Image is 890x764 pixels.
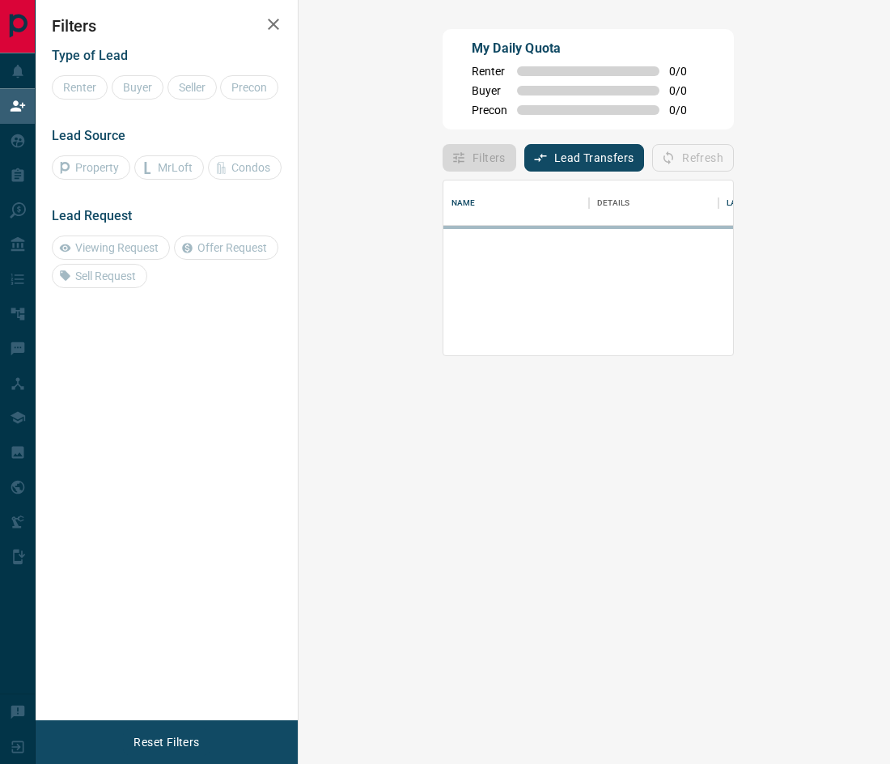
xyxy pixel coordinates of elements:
[589,180,718,226] div: Details
[451,180,476,226] div: Name
[472,65,507,78] span: Renter
[52,128,125,143] span: Lead Source
[472,84,507,97] span: Buyer
[669,65,705,78] span: 0 / 0
[52,16,282,36] h2: Filters
[524,144,645,172] button: Lead Transfers
[472,104,507,117] span: Precon
[669,84,705,97] span: 0 / 0
[443,180,589,226] div: Name
[52,208,132,223] span: Lead Request
[669,104,705,117] span: 0 / 0
[52,48,128,63] span: Type of Lead
[597,180,630,226] div: Details
[472,39,705,58] p: My Daily Quota
[123,728,210,756] button: Reset Filters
